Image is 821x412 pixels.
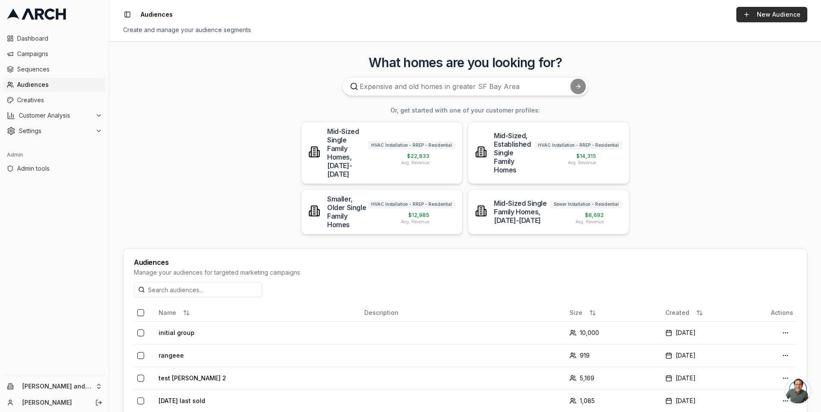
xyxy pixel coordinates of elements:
[368,141,455,149] span: HVAC Installation - RREP - Residential
[3,78,106,92] a: Audiences
[3,62,106,76] a: Sequences
[576,219,604,225] span: Avg. Revenue
[3,47,106,61] a: Campaigns
[123,106,807,115] h3: Or, get started with one of your customer profiles:
[3,109,106,122] button: Customer Analysis
[155,367,361,389] td: test [PERSON_NAME] 2
[407,153,429,160] span: $ 22,833
[785,378,811,403] div: Open chat
[342,77,588,96] input: Expensive and old homes in greater SF Bay Area
[401,219,429,225] span: Avg. Revenue
[17,34,102,43] span: Dashboard
[568,160,596,166] span: Avg. Revenue
[570,397,659,405] div: 1,085
[665,306,747,320] div: Created
[570,351,659,360] div: 919
[93,397,105,409] button: Log out
[665,329,747,337] div: [DATE]
[665,397,747,405] div: [DATE]
[327,127,368,178] div: Mid-Sized Single Family Homes, [DATE]-[DATE]
[494,199,550,225] div: Mid-Sized Single Family Homes, [DATE]-[DATE]
[3,162,106,175] a: Admin tools
[17,50,102,58] span: Campaigns
[123,55,807,70] h3: What homes are you looking for?
[535,141,622,149] span: HVAC Installation - RREP - Residential
[585,212,604,219] span: $ 8,692
[494,131,535,174] div: Mid-Sized, Established Single Family Homes
[736,7,807,22] a: New Audience
[155,321,361,344] td: initial group
[159,306,357,320] div: Name
[750,304,797,321] th: Actions
[665,351,747,360] div: [DATE]
[327,195,368,229] div: Smaller, Older Single Family Homes
[3,379,106,393] button: [PERSON_NAME] and Sons
[3,32,106,45] a: Dashboard
[665,374,747,382] div: [DATE]
[17,164,102,173] span: Admin tools
[134,268,797,277] div: Manage your audiences for targeted marketing campaigns
[570,329,659,337] div: 10,000
[123,26,807,34] div: Create and manage your audience segments
[22,398,86,407] a: [PERSON_NAME]
[155,389,361,412] td: [DATE] last sold
[141,10,173,19] span: Audiences
[19,111,92,120] span: Customer Analysis
[17,65,102,74] span: Sequences
[550,200,622,208] span: Sewer Installation - Residential
[155,344,361,367] td: rangeee
[22,382,92,390] span: [PERSON_NAME] and Sons
[141,10,173,19] nav: breadcrumb
[17,80,102,89] span: Audiences
[361,304,566,321] th: Description
[408,212,429,219] span: $ 12,985
[576,153,596,160] span: $ 14,315
[134,259,797,266] div: Audiences
[570,306,659,320] div: Size
[19,127,92,135] span: Settings
[570,374,659,382] div: 5,169
[17,96,102,104] span: Creatives
[3,93,106,107] a: Creatives
[3,148,106,162] div: Admin
[3,124,106,138] button: Settings
[134,282,262,297] input: Search audiences...
[368,200,455,208] span: HVAC Installation - RREP - Residential
[401,160,429,166] span: Avg. Revenue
